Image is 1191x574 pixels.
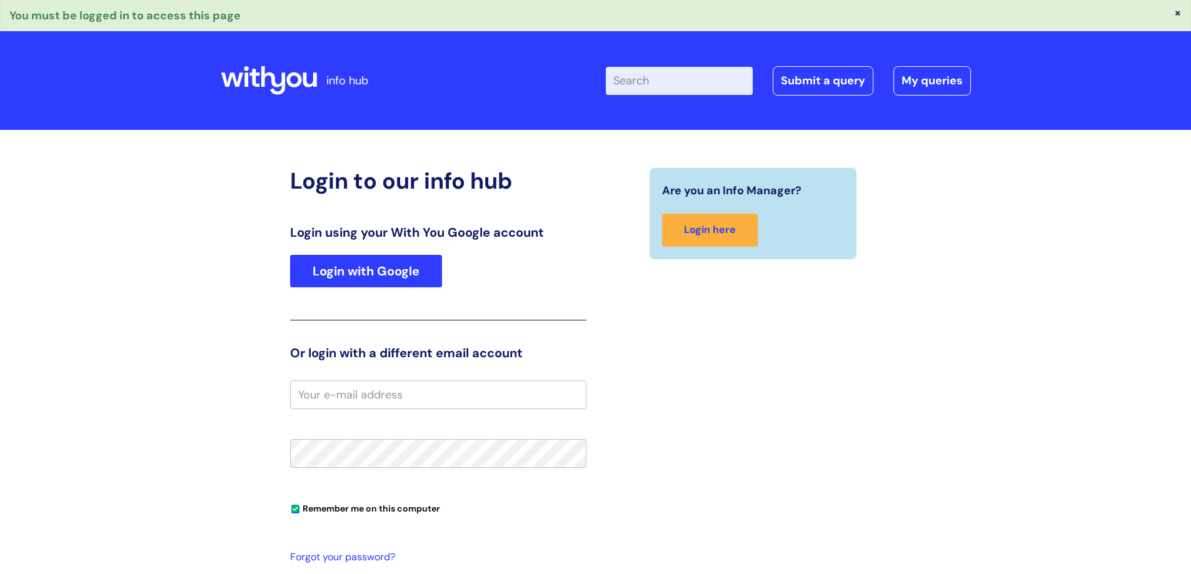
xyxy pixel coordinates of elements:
h3: Login using your With You Google account [290,225,586,240]
input: Your e-mail address [290,380,586,409]
span: Are you an Info Manager? [662,181,802,200]
button: × [1174,7,1182,18]
label: Remember me on this computer [290,500,440,514]
h3: Or login with a different email account [290,345,586,360]
a: Login here [662,214,758,247]
input: Search [606,67,753,94]
h2: Login to our info hub [290,167,586,194]
a: Login with Google [290,255,442,287]
a: My queries [893,66,971,95]
input: Remember me on this computer [291,505,299,513]
a: Forgot your password? [290,548,580,567]
div: You can uncheck this option if you're logging in from a shared device [290,498,586,518]
a: Submit a query [773,66,873,95]
p: info hub [326,71,368,91]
